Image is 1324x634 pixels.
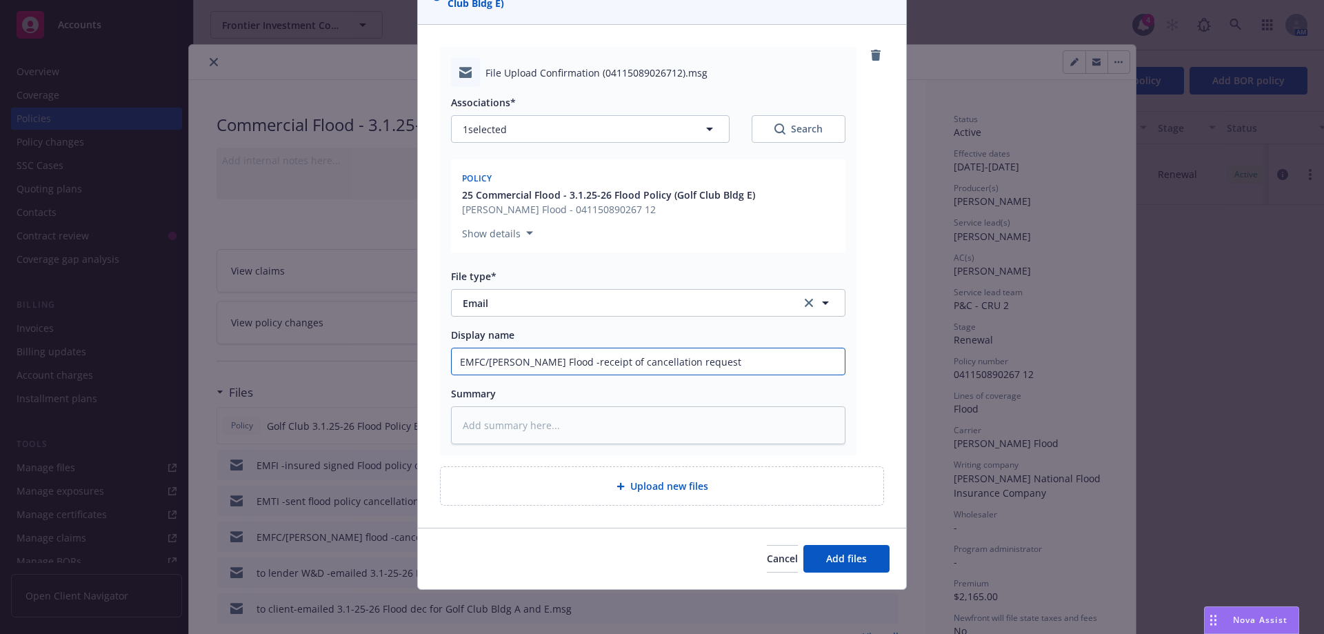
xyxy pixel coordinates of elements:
div: Drag to move [1205,607,1222,633]
span: Nova Assist [1233,614,1287,626]
span: Add files [826,552,867,565]
button: Nova Assist [1204,606,1299,634]
button: Cancel [767,545,798,573]
span: Upload new files [630,479,708,493]
button: Add files [803,545,890,573]
div: Upload new files [440,466,884,506]
span: Cancel [767,552,798,565]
